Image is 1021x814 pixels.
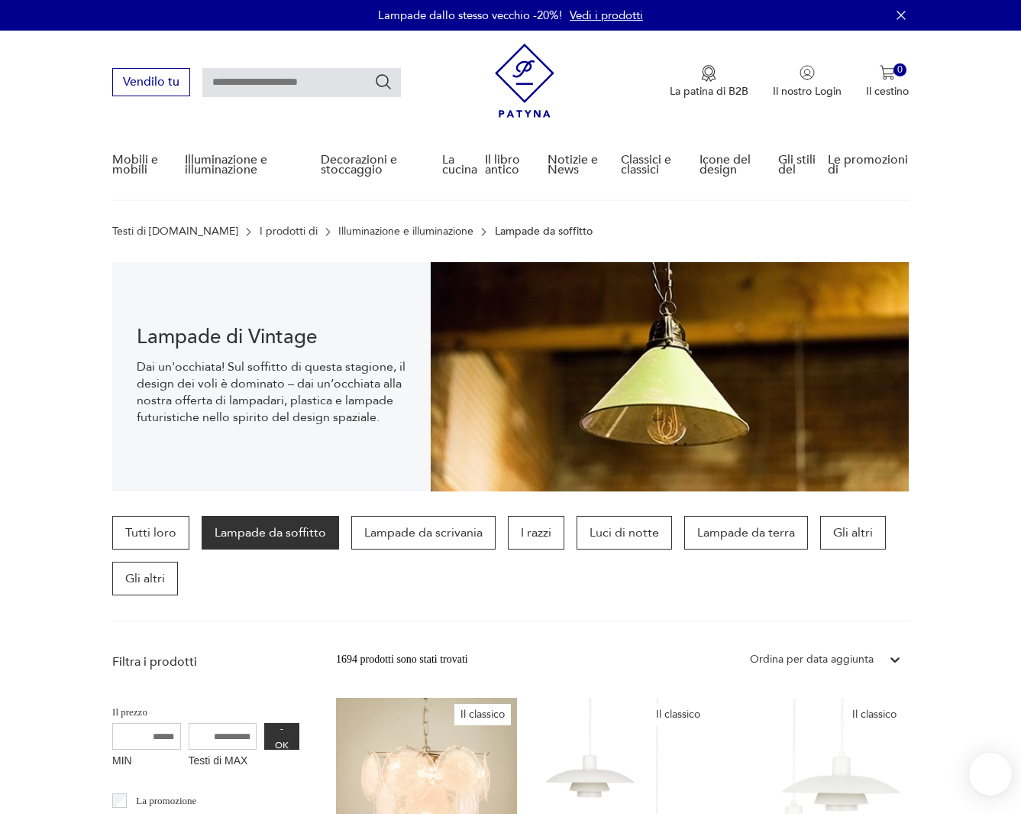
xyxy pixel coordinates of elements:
a: Vedi i prodotti [570,8,643,23]
p: Dai un'occhiata! Sul soffitto di questa stagione, il design dei voli è dominato – dai un’occhiata... [137,358,406,426]
iframe: Smartsupp widget button [969,753,1012,796]
a: Vendilo tu [112,78,190,89]
a: Gli altri [820,516,886,550]
a: Icona della medagliaLa patina di B2B [670,65,748,99]
a: Tutti loro [112,516,189,550]
a: Testi di [DOMAIN_NAME] [112,225,238,238]
button: Il nostro Login [773,65,842,99]
img: Icona dell'utente [800,65,815,80]
a: Icone del design [700,131,778,199]
a: La cucina [442,131,486,199]
a: Luci di notte [577,516,672,550]
a: Gli stili del [778,131,828,199]
div: 1694 prodotti sono stati trovati [336,651,468,668]
p: Lampade dallo stesso vecchio -20%! [378,8,562,23]
img: Lampade da soffitto in stile vintage [431,262,909,491]
p: Lampade da soffitto [495,225,593,238]
a: Illuminazione e illuminazione [338,225,473,238]
a: Illuminazione e illuminazione [185,131,321,199]
a: Notizie e News [548,131,620,199]
label: MIN [112,750,181,774]
button: - Ok [264,723,299,750]
a: Gli altri [112,562,178,595]
div: 0 0 0 [893,63,906,76]
a: Lampade da terra [684,516,808,550]
button: Vendilo tu [112,68,190,96]
a: Lampade da scrivania [351,516,496,550]
a: I razzi [508,516,564,550]
a: I prodotti di [260,225,318,238]
img: Patyna - negozio con mobili e decorazioni vintage [495,44,554,118]
p: Filtra i prodotti [112,653,299,670]
button: 0 0 0Il cestino [866,65,909,99]
img: Icona della medaglia [701,65,716,82]
a: Il libro antico [485,131,548,199]
a: Lampade da soffitto [202,516,339,550]
div: Ordina per data aggiunta [750,651,874,668]
a: Le promozioni di [828,131,909,199]
h1: Lampade di Vintage [137,328,406,346]
img: Icona del cestino [880,65,895,80]
p: Il cestino [866,84,909,99]
a: Classici e classici [621,131,700,199]
a: Mobili e mobili [112,131,185,199]
p: La promozione [136,793,196,809]
a: Decorazioni e stoccaggio [321,131,442,199]
label: Testi di MAX [189,750,257,774]
p: La patina di B2B [670,84,748,99]
p: Il prezzo [112,704,299,721]
button: La patina di B2B [670,65,748,99]
p: Il nostro Login [773,84,842,99]
button: Alla ricerca del [374,73,393,91]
